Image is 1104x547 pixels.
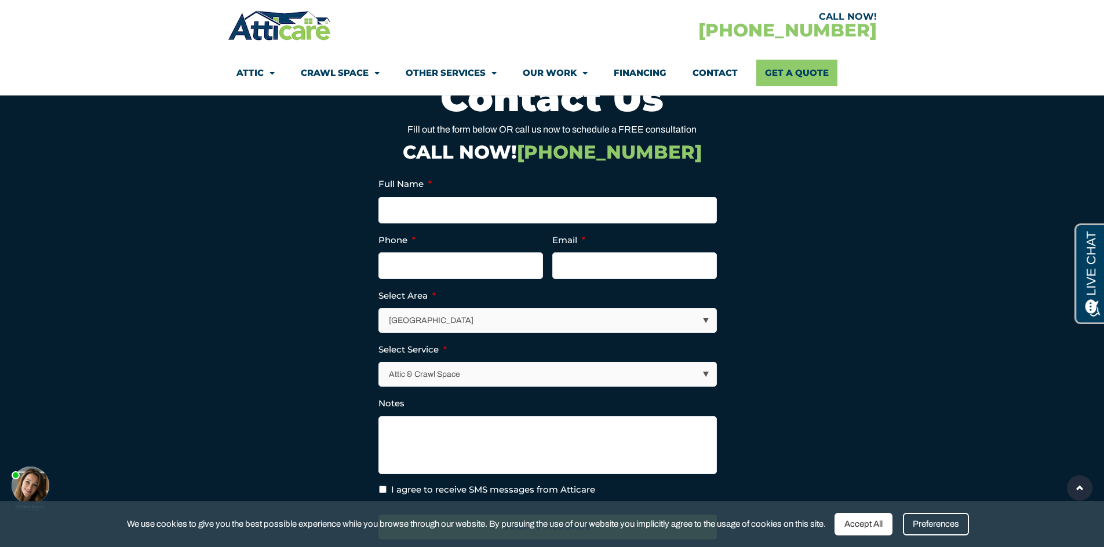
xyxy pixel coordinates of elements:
a: Our Work [523,60,588,86]
label: I agree to receive SMS messages from Atticare [391,483,595,497]
a: Contact [693,60,738,86]
div: CALL NOW! [552,12,877,21]
iframe: Chat Invitation [6,425,191,512]
nav: Menu [236,60,868,86]
a: Other Services [406,60,497,86]
span: We use cookies to give you the best possible experience while you browse through our website. By ... [127,517,826,531]
label: Phone [378,234,416,246]
a: Attic [236,60,275,86]
a: CALL NOW![PHONE_NUMBER] [403,141,702,163]
a: Crawl Space [301,60,380,86]
div: Accept All [835,513,892,535]
label: Notes [378,398,405,409]
h2: Contact Us [234,79,871,116]
span: Opens a chat window [28,9,93,24]
label: Select Service [378,344,447,355]
label: Email [552,234,585,246]
span: Fill out the form below OR call us now to schedule a FREE consultation [407,124,697,134]
label: Select Area [378,290,436,302]
label: Full Name [378,178,432,190]
span: [PHONE_NUMBER] [517,141,702,163]
a: Get A Quote [756,60,837,86]
a: Financing [614,60,666,86]
div: Preferences [903,513,969,535]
